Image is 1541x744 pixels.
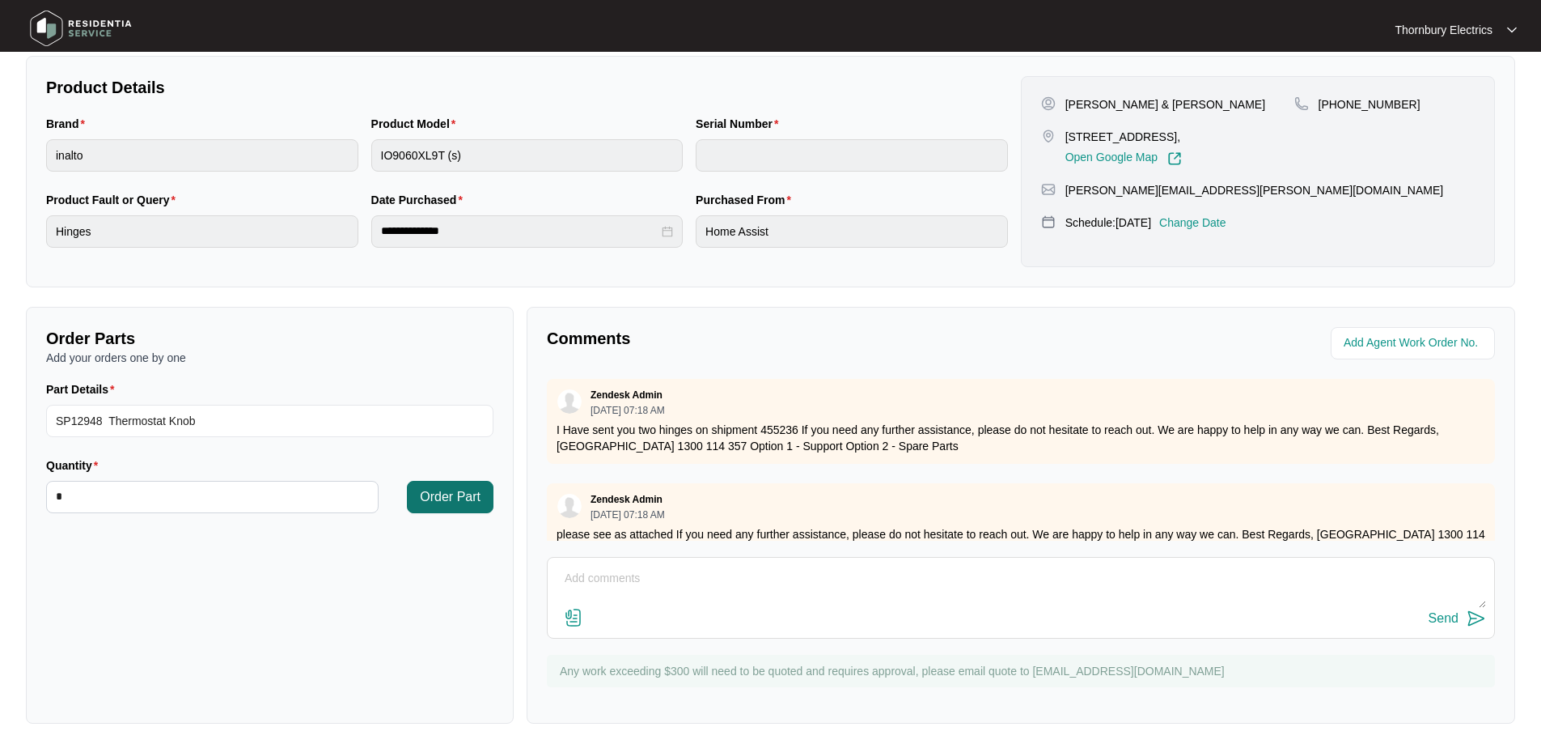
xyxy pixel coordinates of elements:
[1395,22,1492,38] p: Thornbury Electrics
[1159,215,1226,231] p: Change Date
[557,422,1485,454] p: I Have sent you two hinges on shipment 455236 If you need any further assistance, please do not h...
[1065,129,1182,145] p: [STREET_ADDRESS],
[1294,96,1309,111] img: map-pin
[1041,215,1056,229] img: map-pin
[1041,182,1056,197] img: map-pin
[1065,96,1265,113] p: [PERSON_NAME] & [PERSON_NAME]
[557,389,582,414] img: user.svg
[47,482,378,512] input: Quantity
[1467,609,1486,628] img: send-icon.svg
[46,139,358,172] input: Brand
[371,116,463,132] label: Product Model
[696,116,785,132] label: Serial Number
[46,76,1008,99] p: Product Details
[1429,608,1486,630] button: Send
[46,192,182,208] label: Product Fault or Query
[381,223,659,240] input: Date Purchased
[407,481,493,513] button: Order Part
[547,327,1010,350] p: Comments
[591,510,665,520] p: [DATE] 07:18 AM
[46,350,493,366] p: Add your orders one by one
[591,389,663,402] p: Zendesk Admin
[696,215,1008,248] input: Purchased From
[46,215,358,248] input: Product Fault or Query
[46,405,493,437] input: Part Details
[560,663,1487,679] p: Any work exceeding $300 will need to be quoted and requires approval, please email quote to [EMAI...
[371,139,684,172] input: Product Model
[696,192,798,208] label: Purchased From
[46,457,104,474] label: Quantity
[420,487,481,507] span: Order Part
[1344,334,1485,353] input: Add Agent Work Order No.
[46,327,493,350] p: Order Parts
[371,192,469,208] label: Date Purchased
[1319,96,1420,113] p: [PHONE_NUMBER]
[557,494,582,518] img: user.svg
[557,526,1485,559] p: please see as attached If you need any further assistance, please do not hesitate to reach out. W...
[1041,96,1056,111] img: user-pin
[46,116,91,132] label: Brand
[1041,129,1056,143] img: map-pin
[564,608,583,627] img: file-attachment-doc.svg
[1065,151,1182,166] a: Open Google Map
[24,4,138,53] img: residentia service logo
[696,139,1008,172] input: Serial Number
[1065,215,1151,231] p: Schedule: [DATE]
[591,406,665,415] p: [DATE] 07:18 AM
[1167,151,1182,166] img: Link-External
[1065,182,1444,198] p: [PERSON_NAME][EMAIL_ADDRESS][PERSON_NAME][DOMAIN_NAME]
[591,493,663,506] p: Zendesk Admin
[1429,611,1458,626] div: Send
[1507,26,1517,34] img: dropdown arrow
[46,381,121,398] label: Part Details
